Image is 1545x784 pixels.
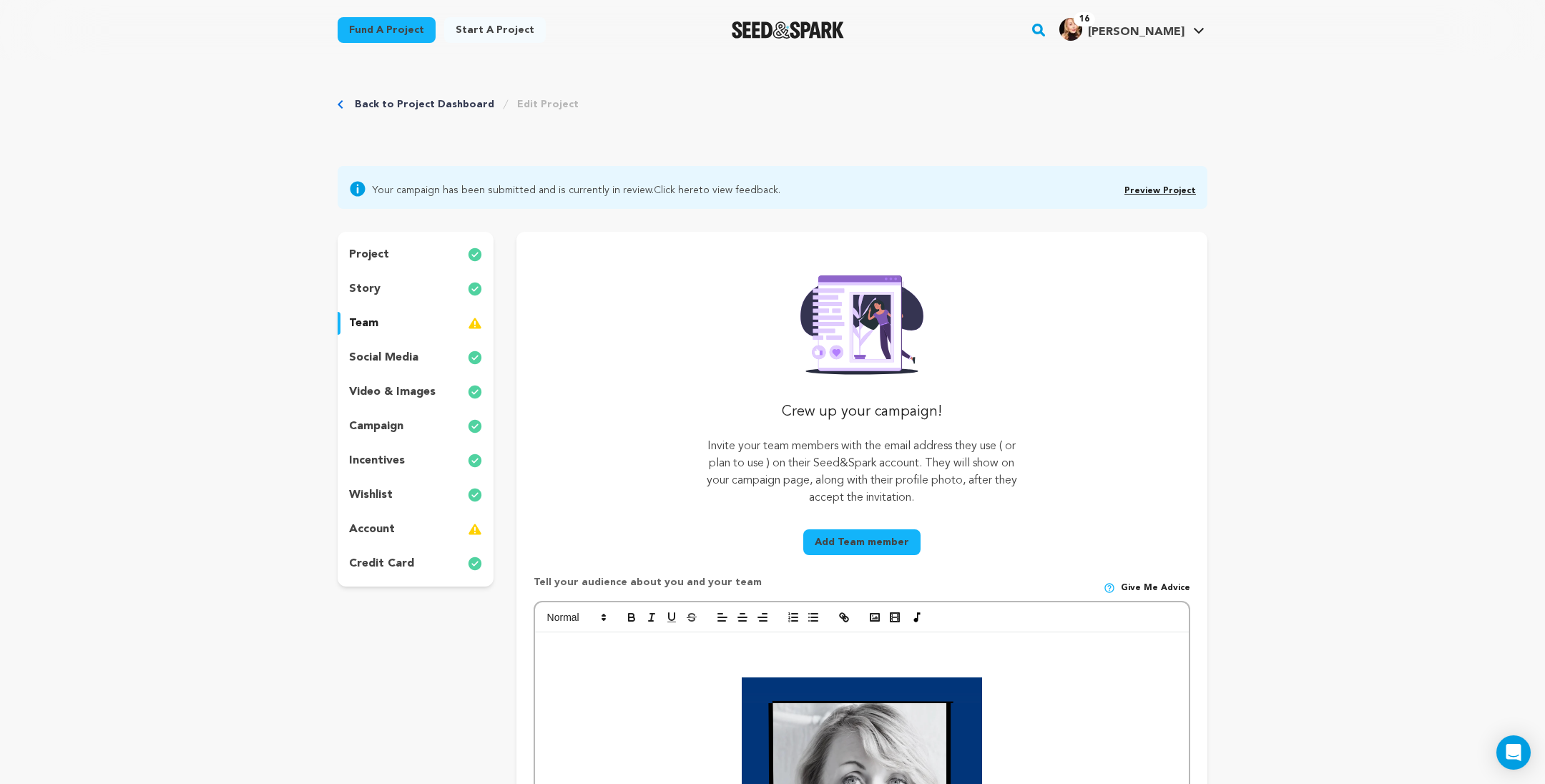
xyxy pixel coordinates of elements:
[468,418,482,435] img: check-circle-full.svg
[468,315,482,332] img: warning-full.svg
[1074,12,1095,26] span: 16
[349,280,381,298] p: story
[1059,18,1184,41] div: Julia C.'s Profile
[338,243,494,266] button: project
[468,452,482,469] img: check-circle-full.svg
[789,266,935,375] img: Seed&Spark Rafiki Image
[349,521,395,538] p: account
[468,521,482,538] img: warning-full.svg
[338,449,494,472] button: incentives
[1104,582,1115,594] img: help-circle.svg
[534,575,762,601] p: Tell your audience about you and your team
[517,97,579,112] a: Edit Project
[468,486,482,504] img: check-circle-full.svg
[338,97,579,112] div: Breadcrumb
[349,383,436,401] p: video & images
[1088,26,1184,38] span: [PERSON_NAME]
[1056,15,1207,45] span: Julia C.'s Profile
[444,17,546,43] a: Start a project
[338,17,436,43] a: Fund a project
[803,529,921,555] button: Add Team member
[468,280,482,298] img: check-circle-full.svg
[349,486,393,504] p: wishlist
[338,278,494,300] button: story
[1124,187,1196,195] a: Preview Project
[1121,582,1190,594] span: Give me advice
[1056,15,1207,41] a: Julia C.'s Profile
[349,418,403,435] p: campaign
[338,346,494,369] button: social media
[355,97,494,112] a: Back to Project Dashboard
[1496,735,1531,770] div: Open Intercom Messenger
[349,452,405,469] p: incentives
[349,315,378,332] p: team
[732,21,844,39] img: Seed&Spark Logo Dark Mode
[338,552,494,575] button: credit card
[338,415,494,438] button: campaign
[468,555,482,572] img: check-circle-full.svg
[372,180,780,197] span: Your campaign has been submitted and is currently in review. to view feedback.
[349,246,389,263] p: project
[338,484,494,506] button: wishlist
[697,438,1026,506] p: Invite your team members with the email address they use ( or plan to use ) on their Seed&Spark a...
[349,349,418,366] p: social media
[338,312,494,335] button: team
[732,21,844,39] a: Seed&Spark Homepage
[468,349,482,366] img: check-circle-full.svg
[338,381,494,403] button: video & images
[697,398,1026,426] p: Crew up your campaign!
[654,185,699,195] a: Click here
[1059,18,1082,41] img: 9bca477974fd9e9f.jpg
[468,383,482,401] img: check-circle-full.svg
[349,555,414,572] p: credit card
[468,246,482,263] img: check-circle-full.svg
[338,518,494,541] button: account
